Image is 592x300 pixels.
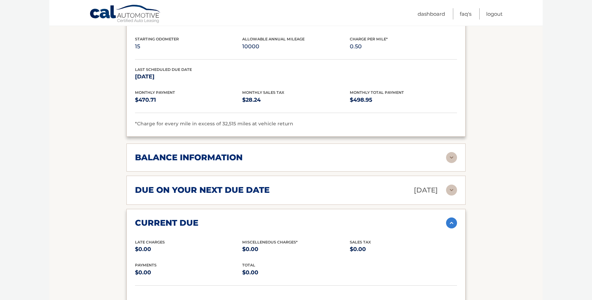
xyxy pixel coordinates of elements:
p: $470.71 [135,95,242,105]
a: FAQ's [460,8,471,20]
span: total [242,263,255,267]
p: [DATE] [414,184,438,196]
p: 15 [135,42,242,51]
span: Monthly Total Payment [350,90,404,95]
span: Sales Tax [350,240,371,245]
span: Late Charges [135,240,165,245]
p: $0.00 [350,245,457,254]
a: Cal Automotive [89,4,161,24]
p: [DATE] [135,72,242,82]
span: Monthly Sales Tax [242,90,284,95]
span: *Charge for every mile in excess of 32,515 miles at vehicle return [135,121,293,127]
span: Charge Per Mile* [350,37,388,41]
p: $498.95 [350,95,457,105]
p: $0.00 [135,268,242,277]
h2: current due [135,218,198,228]
span: Allowable Annual Mileage [242,37,305,41]
span: Monthly Payment [135,90,175,95]
p: $0.00 [242,268,349,277]
p: 10000 [242,42,349,51]
img: accordion-active.svg [446,217,457,228]
span: Last Scheduled Due Date [135,67,192,72]
span: payments [135,263,157,267]
a: Logout [486,8,503,20]
img: accordion-rest.svg [446,152,457,163]
p: 0.50 [350,42,457,51]
p: $0.00 [135,245,242,254]
a: Dashboard [418,8,445,20]
p: $28.24 [242,95,349,105]
p: $0.00 [242,245,349,254]
h2: due on your next due date [135,185,270,195]
h2: balance information [135,152,243,163]
span: Miscelleneous Charges* [242,240,298,245]
span: Starting Odometer [135,37,179,41]
img: accordion-rest.svg [446,185,457,196]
